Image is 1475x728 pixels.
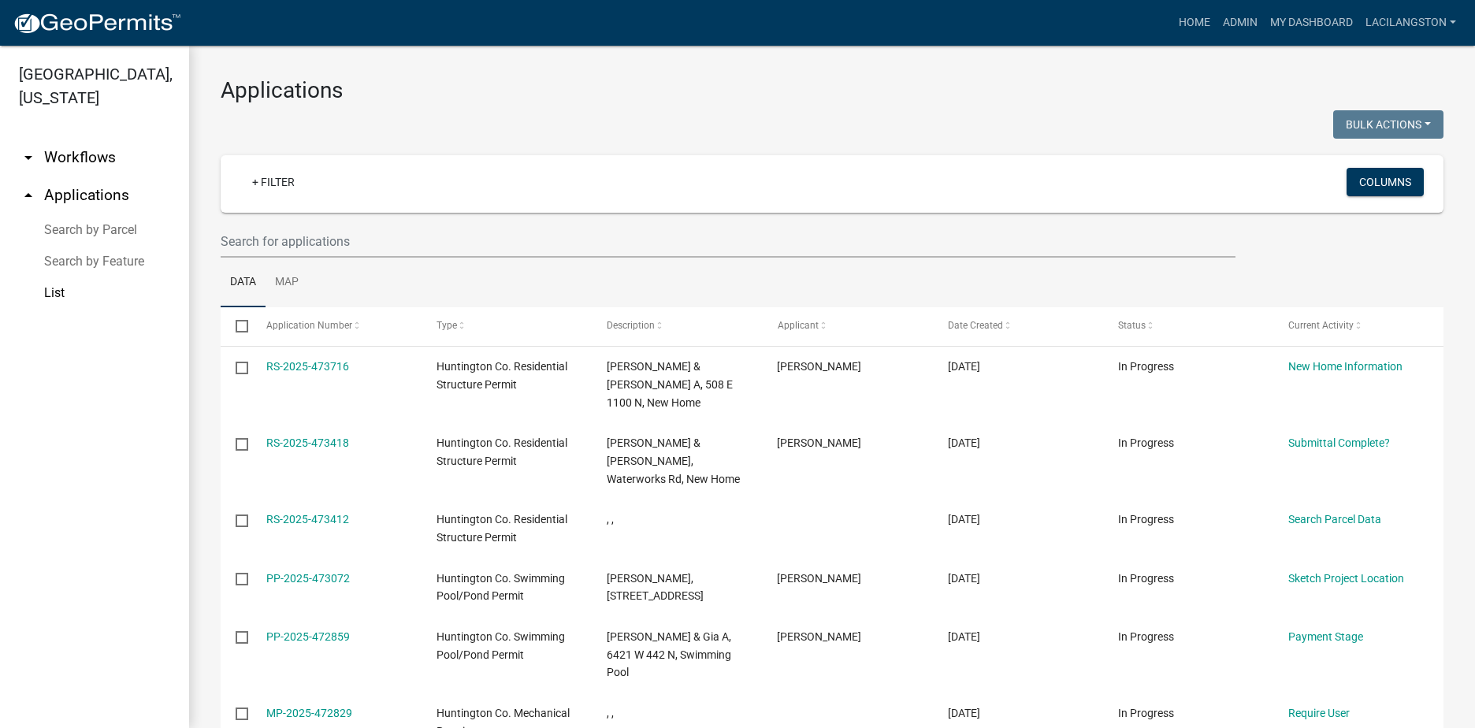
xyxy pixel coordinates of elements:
span: CHAPPELL, DAVID E & RISA A, 508 E 1100 N, New Home [607,360,733,409]
span: 09/04/2025 [948,436,980,449]
span: Huntington Co. Swimming Pool/Pond Permit [437,630,565,661]
span: Coffey, Ron L & Gia A, 6421 W 442 N, Swimming Pool [607,630,731,679]
span: Huntington Co. Swimming Pool/Pond Permit [437,572,565,603]
a: MP-2025-472829 [266,707,352,719]
span: Joyce Young [777,436,861,449]
a: PP-2025-472859 [266,630,350,643]
a: + Filter [240,168,307,196]
span: In Progress [1118,572,1174,585]
a: Admin [1217,8,1264,38]
datatable-header-cell: Description [592,307,762,345]
i: arrow_drop_up [19,186,38,205]
span: Status [1118,320,1146,331]
span: Applicant [777,320,818,331]
span: Stanley, Tracy & Trudy, Waterworks Rd, New Home [607,436,740,485]
span: Huntington Co. Residential Structure Permit [437,360,567,391]
span: Description [607,320,655,331]
span: In Progress [1118,360,1174,373]
a: RS-2025-473418 [266,436,349,449]
span: Current Activity [1288,320,1354,331]
span: Type [437,320,457,331]
datatable-header-cell: Select [221,307,251,345]
a: Map [266,258,308,308]
span: In Progress [1118,436,1174,449]
span: Burley, Aaron R, 2907 E 950 N, Pond [607,572,704,603]
a: Payment Stage [1288,630,1363,643]
a: LaciLangston [1359,8,1462,38]
span: , , [607,513,614,526]
button: Bulk Actions [1333,110,1443,139]
a: My Dashboard [1264,8,1359,38]
span: Robert Schmiedel [777,360,861,373]
span: Kate Myers [777,630,861,643]
datatable-header-cell: Application Number [251,307,421,345]
datatable-header-cell: Date Created [932,307,1102,345]
h3: Applications [221,77,1443,104]
a: Search Parcel Data [1288,513,1381,526]
a: RS-2025-473412 [266,513,349,526]
span: 09/04/2025 [948,513,980,526]
span: Huntington Co. Residential Structure Permit [437,513,567,544]
span: Application Number [266,320,352,331]
span: Aaron Burley [777,572,861,585]
a: Require User [1288,707,1350,719]
button: Columns [1347,168,1424,196]
span: In Progress [1118,630,1174,643]
span: 09/04/2025 [948,360,980,373]
span: 09/03/2025 [948,572,980,585]
span: In Progress [1118,707,1174,719]
span: In Progress [1118,513,1174,526]
datatable-header-cell: Status [1103,307,1273,345]
datatable-header-cell: Current Activity [1273,307,1443,345]
span: , , [607,707,614,719]
datatable-header-cell: Type [422,307,592,345]
span: 09/03/2025 [948,630,980,643]
a: New Home Information [1288,360,1403,373]
a: Data [221,258,266,308]
a: Submittal Complete? [1288,436,1390,449]
span: 09/03/2025 [948,707,980,719]
span: Date Created [948,320,1003,331]
span: Huntington Co. Residential Structure Permit [437,436,567,467]
input: Search for applications [221,225,1235,258]
a: Sketch Project Location [1288,572,1404,585]
i: arrow_drop_down [19,148,38,167]
a: Home [1172,8,1217,38]
a: RS-2025-473716 [266,360,349,373]
datatable-header-cell: Applicant [762,307,932,345]
a: PP-2025-473072 [266,572,350,585]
